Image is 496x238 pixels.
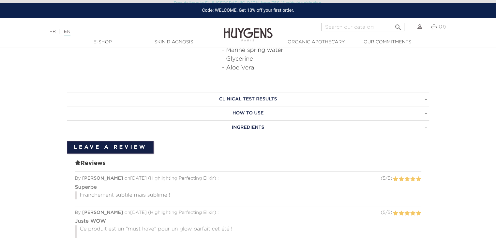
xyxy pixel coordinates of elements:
input: Search [321,23,404,31]
label: 4 [410,175,415,183]
li: - Glycerine [222,55,429,64]
label: 2 [398,175,404,183]
i:  [394,22,402,29]
div: | [46,28,202,36]
label: 2 [398,209,404,217]
a: E-Shop [70,39,135,46]
li: - Marine spring water [222,46,429,55]
a: CLINICAL TEST RESULTS [67,92,429,106]
button:  [392,21,404,30]
span: Reviews [75,159,421,172]
label: 3 [404,209,410,217]
a: FR [50,29,56,34]
div: ( / ) [381,209,392,216]
span: [PERSON_NAME] [82,176,123,181]
label: 5 [416,175,421,183]
a: HOW TO USE [67,106,429,120]
p: Franchement subtile mais sublime ! [75,191,421,199]
span: 5 [383,176,385,181]
a: INGREDIENTS [67,120,429,135]
div: By on [DATE] ( ) : [75,209,421,216]
img: Huygens [224,17,273,42]
label: 3 [404,175,410,183]
div: ( / ) [381,175,392,182]
strong: Juste WOW [75,219,106,224]
a: Our commitments [355,39,420,46]
span: 5 [383,210,385,215]
span: 5 [387,210,390,215]
label: 5 [416,209,421,217]
span: 5 [387,176,390,181]
a: Skin Diagnosis [141,39,206,46]
div: By on [DATE] ( ) : [75,175,421,182]
label: 4 [410,209,415,217]
li: - Aloe Vera [222,64,429,72]
strong: Superbe [75,185,97,190]
a: EN [64,29,70,36]
label: 1 [393,175,398,183]
span: Highlighting Perfecting Elixir [150,176,214,181]
a: Organic Apothecary [284,39,349,46]
label: 1 [393,209,398,217]
a: Leave a review [67,141,154,154]
span: [PERSON_NAME] [82,210,123,215]
span: (0) [439,24,446,29]
span: Highlighting Perfecting Elixir [150,210,214,215]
